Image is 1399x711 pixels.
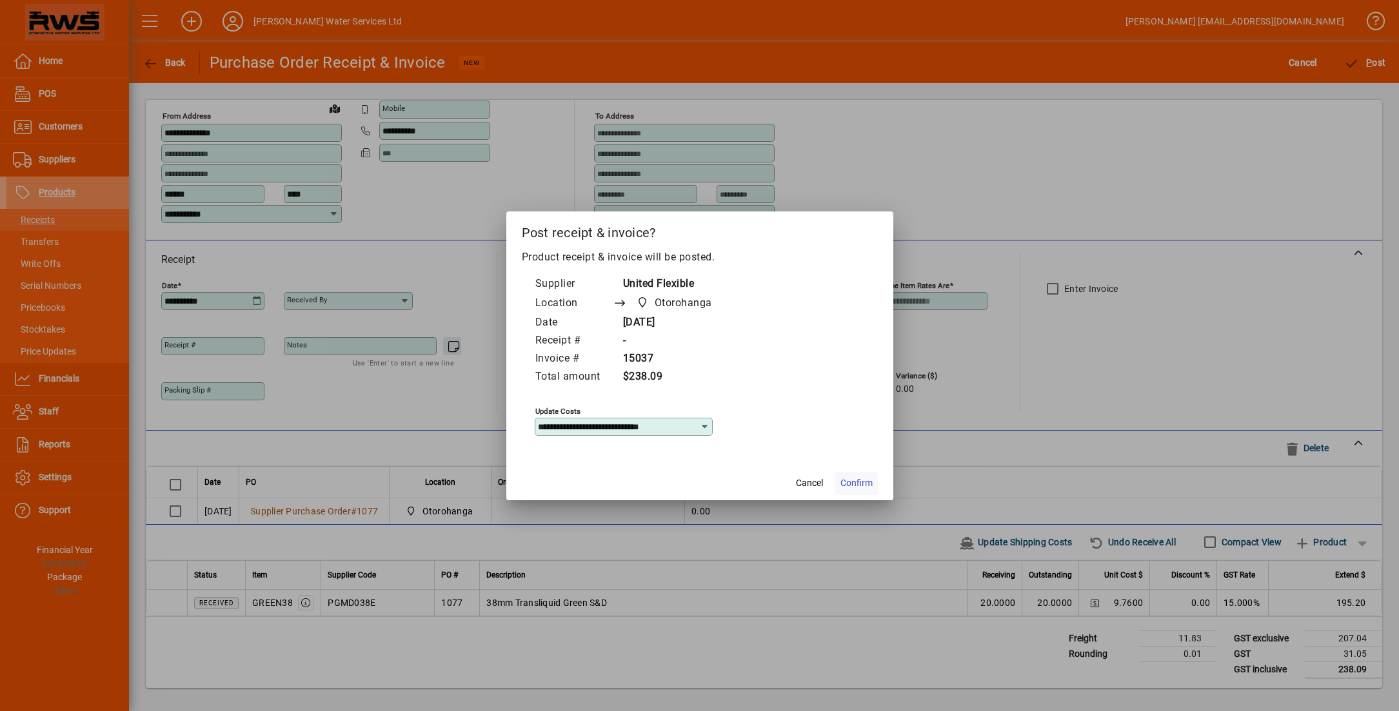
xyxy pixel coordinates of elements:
td: $238.09 [613,368,737,386]
span: Otorohanga [655,295,712,311]
mat-label: Update costs [535,406,580,415]
h2: Post receipt & invoice? [506,211,893,249]
td: Supplier [535,275,613,293]
td: Total amount [535,368,613,386]
button: Confirm [835,472,878,495]
span: Cancel [796,476,823,490]
td: [DATE] [613,314,737,332]
span: Confirm [840,476,873,490]
td: Receipt # [535,332,613,350]
td: United Flexible [613,275,737,293]
span: Otorohanga [633,294,717,312]
td: Date [535,314,613,332]
button: Cancel [789,472,830,495]
p: Product receipt & invoice will be posted. [522,249,878,265]
td: 15037 [613,350,737,368]
td: Location [535,293,613,314]
td: Invoice # [535,350,613,368]
td: - [613,332,737,350]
